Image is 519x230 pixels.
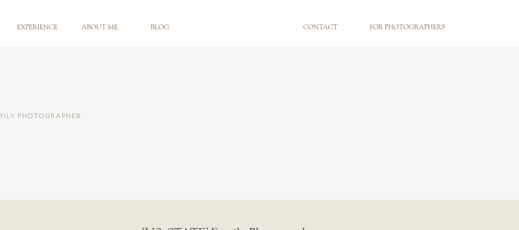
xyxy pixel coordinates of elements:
a: BLOG [134,23,185,32]
a: FOR PHOTOGRAPHERS [364,23,450,32]
a: EXPERIENCE [12,23,63,32]
a: CONTACT [295,23,346,32]
a: ABOUT ME [74,23,125,32]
